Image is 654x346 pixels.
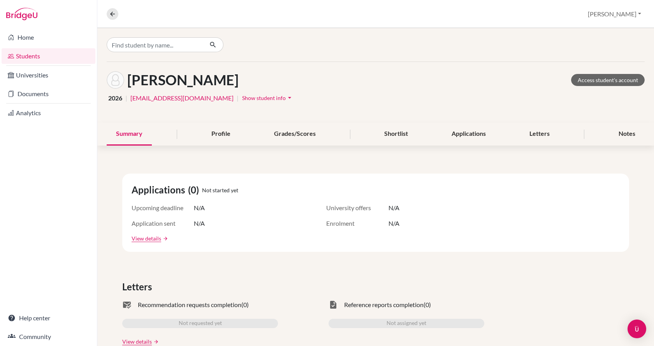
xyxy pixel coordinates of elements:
[138,300,241,309] span: Recommendation requests completion
[132,219,194,228] span: Application sent
[127,72,239,88] h1: [PERSON_NAME]
[108,93,122,103] span: 2026
[125,93,127,103] span: |
[2,67,95,83] a: Universities
[132,183,188,197] span: Applications
[609,123,645,146] div: Notes
[326,203,389,213] span: University offers
[132,203,194,213] span: Upcoming deadline
[628,320,646,338] div: Open Intercom Messenger
[6,8,37,20] img: Bridge-U
[571,74,645,86] a: Access student's account
[344,300,424,309] span: Reference reports completion
[387,319,426,328] span: Not assigned yet
[2,329,95,344] a: Community
[122,300,132,309] span: mark_email_read
[188,183,202,197] span: (0)
[179,319,222,328] span: Not requested yet
[2,310,95,326] a: Help center
[286,94,294,102] i: arrow_drop_down
[326,219,389,228] span: Enrolment
[202,123,240,146] div: Profile
[161,236,168,241] a: arrow_forward
[2,86,95,102] a: Documents
[389,203,399,213] span: N/A
[202,186,238,194] span: Not started yet
[584,7,645,21] button: [PERSON_NAME]
[2,105,95,121] a: Analytics
[242,92,294,104] button: Show student infoarrow_drop_down
[130,93,234,103] a: [EMAIL_ADDRESS][DOMAIN_NAME]
[152,339,159,344] a: arrow_forward
[241,300,249,309] span: (0)
[194,219,205,228] span: N/A
[424,300,431,309] span: (0)
[389,219,399,228] span: N/A
[107,37,203,52] input: Find student by name...
[194,203,205,213] span: N/A
[107,123,152,146] div: Summary
[2,48,95,64] a: Students
[329,300,338,309] span: task
[520,123,559,146] div: Letters
[132,234,161,242] a: View details
[265,123,325,146] div: Grades/Scores
[442,123,495,146] div: Applications
[2,30,95,45] a: Home
[242,95,286,101] span: Show student info
[107,71,124,89] img: Emma Ábrahám's avatar
[122,280,155,294] span: Letters
[237,93,239,103] span: |
[375,123,417,146] div: Shortlist
[122,337,152,346] a: View details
